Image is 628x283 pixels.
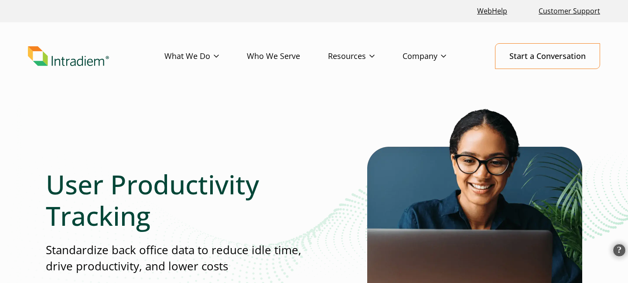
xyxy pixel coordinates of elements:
[164,44,247,69] a: What We Do
[46,242,314,275] p: Standardize back office data to reduce idle time, drive productivity, and lower costs
[247,44,328,69] a: Who We Serve
[535,2,604,21] a: Customer Support
[613,244,626,257] span: Open PowerChat
[28,46,109,66] img: Intradiem
[403,44,474,69] a: Company
[474,2,511,21] a: Link opens in a new window
[46,169,314,231] h1: User Productivity Tracking
[495,43,600,69] a: Start a Conversation
[328,44,403,69] a: Resources
[28,46,164,66] a: Link to homepage of Intradiem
